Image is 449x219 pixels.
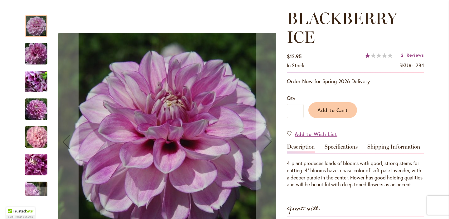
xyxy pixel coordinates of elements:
div: BLACKBERRY ICE [25,37,54,64]
span: In stock [287,62,304,69]
span: BLACKBERRY ICE [287,8,397,47]
div: BLACKBERRY ICE [25,148,54,175]
span: Add to Cart [317,107,348,113]
a: Add to Wish List [287,131,337,138]
div: BLACKBERRY ICE [25,64,54,92]
img: BLACKBERRY ICE [14,94,59,124]
span: $12.95 [287,53,302,60]
span: Qty [287,95,295,101]
img: BLACKBERRY ICE [14,122,59,152]
iframe: Launch Accessibility Center [5,197,22,214]
span: Reviews [407,52,424,58]
strong: SKU [399,62,413,69]
div: 20% [365,53,393,58]
span: 2 [401,52,404,58]
div: BLACKBERRY ICE [25,120,54,148]
button: Add to Cart [308,102,357,118]
div: BLACKBERRY ICE [25,9,54,37]
a: Shipping Information [367,144,420,153]
div: BLACKBERRY ICE [25,175,54,203]
img: BLACKBERRY ICE [14,39,59,69]
p: Order Now for Spring 2026 Delivery [287,78,424,85]
img: BLACKBERRY ICE [14,65,59,98]
strong: Great with... [287,204,327,214]
a: Description [287,144,315,153]
div: Next [25,187,47,196]
div: Availability [287,62,304,69]
div: Detailed Product Info [287,144,424,188]
div: 284 [416,62,424,69]
a: Specifications [325,144,358,153]
div: BLACKBERRY ICE [25,92,54,120]
span: Add to Wish List [295,131,337,138]
a: 2 Reviews [401,52,424,58]
img: BLACKBERRY ICE [14,150,59,180]
div: 4' plant produces loads of blooms with good, strong stems for cutting. 4" blooms have a base colo... [287,160,424,188]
